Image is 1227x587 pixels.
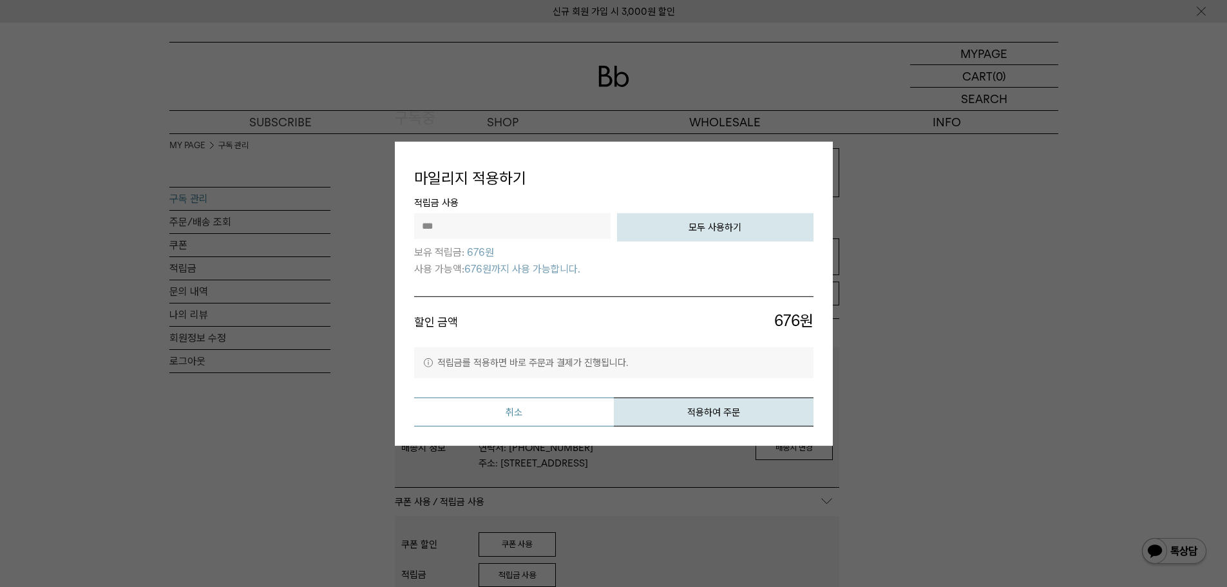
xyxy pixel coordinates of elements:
strong: 할인 금액 [414,315,458,329]
button: 취소 [414,398,614,427]
span: 676원 [467,244,494,261]
h4: 마일리지 적용하기 [414,160,813,195]
span: 원 [614,310,813,334]
span: 676원까지 사용 가능합니다. [464,261,580,278]
p: 적립금를 적용하면 바로 주문과 결제가 진행됩니다. [414,347,813,378]
span: 적립금 사용 [414,195,813,213]
span: 보유 적립금: [414,244,464,261]
button: 적용하여 주문 [614,398,813,427]
button: 모두 사용하기 [617,213,813,242]
span: 676 [774,310,800,332]
span: 사용 가능액: [414,261,464,278]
